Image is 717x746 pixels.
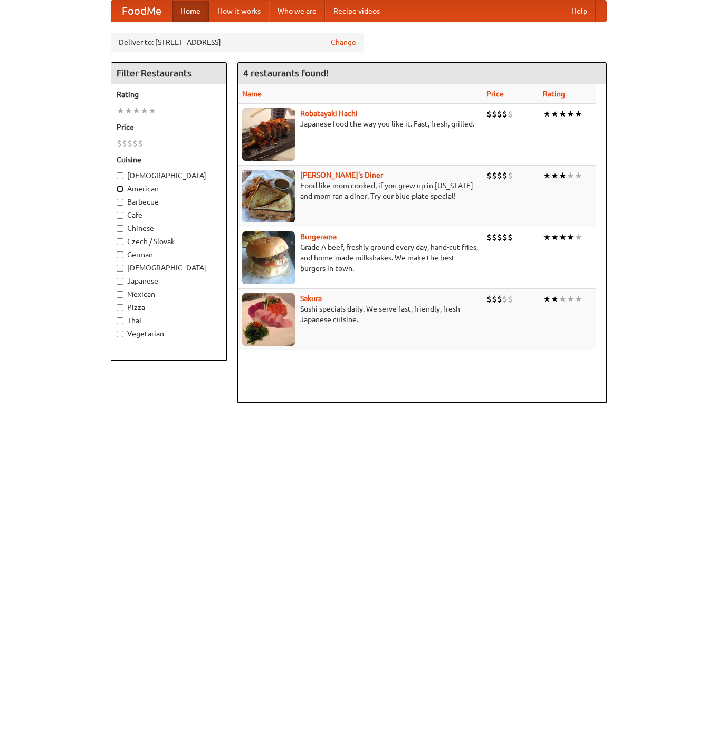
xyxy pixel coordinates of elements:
a: Recipe videos [325,1,388,22]
li: ★ [117,105,125,117]
li: $ [497,231,502,243]
input: Chinese [117,225,123,232]
a: Robatayaki Hachi [300,109,358,118]
li: ★ [543,231,551,243]
img: robatayaki.jpg [242,108,295,161]
li: $ [492,293,497,305]
input: Czech / Slovak [117,238,123,245]
li: $ [117,138,122,149]
p: Grade A beef, freshly ground every day, hand-cut fries, and home-made milkshakes. We make the bes... [242,242,478,274]
li: $ [508,293,513,305]
li: ★ [559,108,567,120]
p: Sushi specials daily. We serve fast, friendly, fresh Japanese cuisine. [242,304,478,325]
li: $ [492,170,497,181]
li: $ [132,138,138,149]
li: $ [497,293,502,305]
a: Help [563,1,596,22]
img: sallys.jpg [242,170,295,222]
a: Who we are [269,1,325,22]
li: $ [508,108,513,120]
input: Cafe [117,212,123,219]
li: ★ [567,293,575,305]
h5: Cuisine [117,154,221,165]
li: $ [492,231,497,243]
li: ★ [575,170,582,181]
li: $ [486,108,492,120]
li: ★ [551,293,559,305]
label: Japanese [117,276,221,286]
img: burgerama.jpg [242,231,295,284]
li: ★ [551,108,559,120]
h5: Price [117,122,221,132]
label: Thai [117,315,221,326]
input: Mexican [117,291,123,298]
label: [DEMOGRAPHIC_DATA] [117,263,221,273]
li: $ [492,108,497,120]
li: ★ [543,170,551,181]
li: ★ [567,231,575,243]
li: $ [486,170,492,181]
label: American [117,183,221,194]
li: ★ [140,105,148,117]
a: Sakura [300,294,322,303]
label: Vegetarian [117,328,221,339]
li: $ [502,293,508,305]
input: Thai [117,317,123,324]
input: [DEMOGRAPHIC_DATA] [117,172,123,179]
li: ★ [567,108,575,120]
label: Mexican [117,289,221,299]
a: Rating [543,90,565,98]
label: Czech / Slovak [117,236,221,247]
label: Pizza [117,302,221,313]
li: $ [508,231,513,243]
input: [DEMOGRAPHIC_DATA] [117,265,123,272]
label: Chinese [117,223,221,234]
div: Deliver to: [STREET_ADDRESS] [111,33,364,52]
input: Japanese [117,278,123,285]
input: Vegetarian [117,331,123,337]
li: ★ [575,293,582,305]
a: How it works [209,1,269,22]
li: ★ [575,231,582,243]
a: Change [331,37,356,47]
li: ★ [559,231,567,243]
a: FoodMe [111,1,172,22]
a: Price [486,90,504,98]
li: $ [502,231,508,243]
label: Cafe [117,210,221,220]
li: $ [497,170,502,181]
input: Barbecue [117,199,123,206]
p: Food like mom cooked, if you grew up in [US_STATE] and mom ran a diner. Try our blue plate special! [242,180,478,201]
li: $ [138,138,143,149]
li: ★ [559,170,567,181]
li: $ [127,138,132,149]
li: ★ [132,105,140,117]
a: [PERSON_NAME]'s Diner [300,171,383,179]
label: Barbecue [117,197,221,207]
li: $ [502,108,508,120]
li: ★ [125,105,132,117]
input: German [117,251,123,258]
li: ★ [148,105,156,117]
li: ★ [551,231,559,243]
li: $ [508,170,513,181]
li: $ [502,170,508,181]
h4: Filter Restaurants [111,63,226,84]
li: $ [497,108,502,120]
li: ★ [567,170,575,181]
li: ★ [575,108,582,120]
li: $ [122,138,127,149]
label: [DEMOGRAPHIC_DATA] [117,170,221,181]
label: German [117,249,221,260]
p: Japanese food the way you like it. Fast, fresh, grilled. [242,119,478,129]
li: $ [486,293,492,305]
b: Burgerama [300,232,337,241]
li: ★ [559,293,567,305]
li: ★ [543,293,551,305]
li: ★ [543,108,551,120]
a: Home [172,1,209,22]
li: $ [486,231,492,243]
